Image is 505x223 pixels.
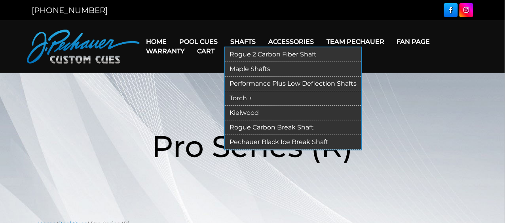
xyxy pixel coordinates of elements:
[140,32,173,52] a: Home
[32,6,108,15] a: [PHONE_NUMBER]
[391,32,437,52] a: Fan Page
[225,47,361,62] a: Rogue 2 Carbon Fiber Shaft
[27,30,140,64] img: Pechauer Custom Cues
[152,128,353,165] span: Pro Series (R)
[225,135,361,150] a: Pechauer Black Ice Break Shaft
[320,32,391,52] a: Team Pechauer
[191,41,221,61] a: Cart
[225,91,361,106] a: Torch +
[225,120,361,135] a: Rogue Carbon Break Shaft
[140,41,191,61] a: Warranty
[225,106,361,120] a: Kielwood
[262,32,320,52] a: Accessories
[225,77,361,91] a: Performance Plus Low Deflection Shafts
[173,32,224,52] a: Pool Cues
[224,32,262,52] a: Shafts
[225,62,361,77] a: Maple Shafts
